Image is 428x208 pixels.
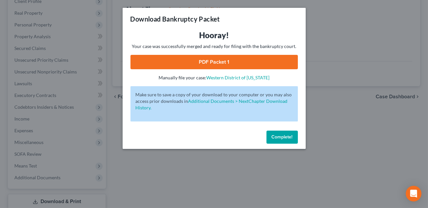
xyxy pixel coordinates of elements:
span: Complete! [272,134,293,140]
p: Your case was successfully merged and ready for filing with the bankruptcy court. [130,43,298,50]
button: Complete! [266,131,298,144]
p: Manually file your case: [130,74,298,81]
h3: Download Bankruptcy Packet [130,14,220,24]
a: PDF Packet 1 [130,55,298,69]
p: Make sure to save a copy of your download to your computer or you may also access prior downloads in [136,91,293,111]
div: Open Intercom Messenger [406,186,421,201]
h3: Hooray! [130,30,298,40]
a: Western District of [US_STATE] [206,75,269,80]
a: Additional Documents > NextChapter Download History. [136,98,288,110]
